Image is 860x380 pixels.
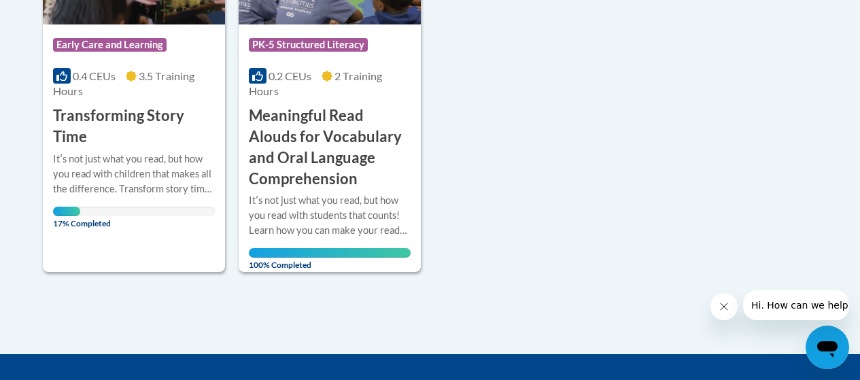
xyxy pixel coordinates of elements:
h3: Transforming Story Time [53,105,215,148]
span: 0.2 CEUs [269,69,311,82]
div: Your progress [53,207,81,216]
span: 100% Completed [249,248,411,270]
div: Your progress [249,248,411,258]
span: 17% Completed [53,207,81,228]
iframe: Button to launch messaging window [806,326,849,369]
span: 0.4 CEUs [73,69,116,82]
h3: Meaningful Read Alouds for Vocabulary and Oral Language Comprehension [249,105,411,189]
span: Hi. How can we help? [8,10,110,20]
div: Itʹs not just what you read, but how you read with children that makes all the difference. Transf... [53,152,215,196]
iframe: Message from company [743,290,849,320]
span: Early Care and Learning [53,38,167,52]
span: PK-5 Structured Literacy [249,38,368,52]
iframe: Close message [710,293,738,320]
div: Itʹs not just what you read, but how you read with students that counts! Learn how you can make y... [249,193,411,238]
